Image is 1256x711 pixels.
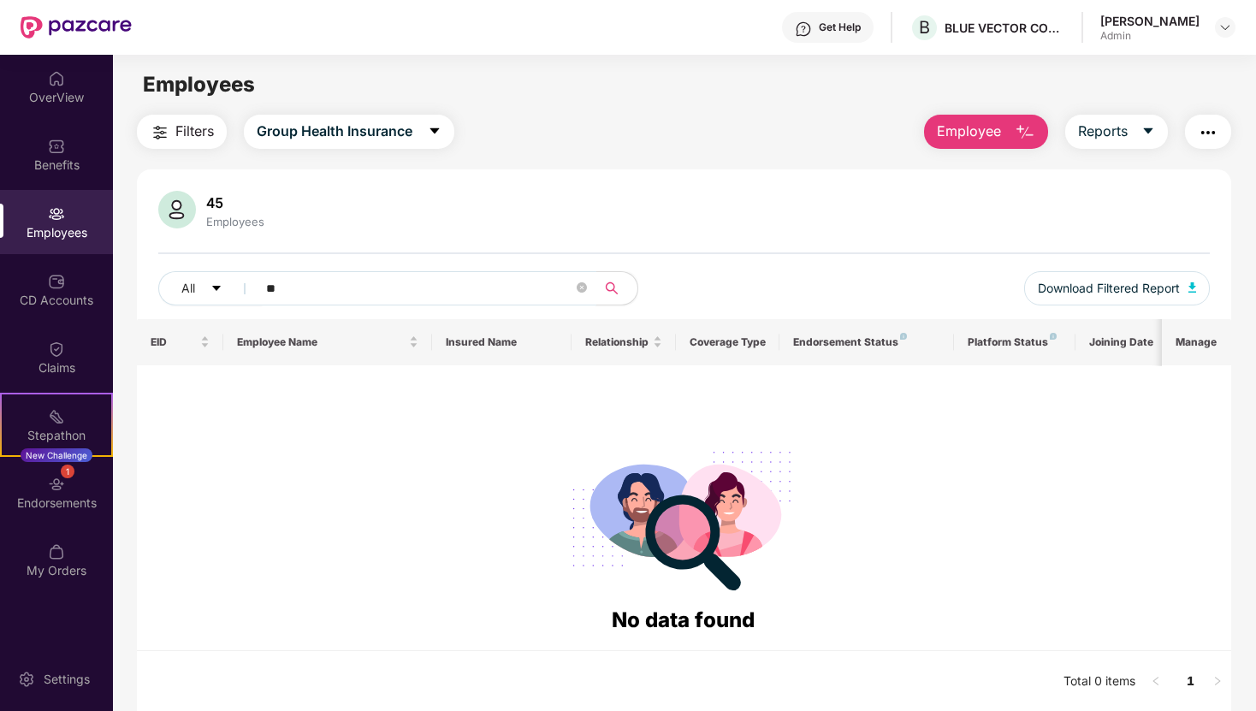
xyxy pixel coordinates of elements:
[2,427,111,444] div: Stepathon
[1204,668,1231,696] button: right
[924,115,1048,149] button: Employee
[919,17,930,38] span: B
[203,194,268,211] div: 45
[1218,21,1232,34] img: svg+xml;base64,PHN2ZyBpZD0iRHJvcGRvd24tMzJ4MzIiIHhtbG5zPSJodHRwOi8vd3d3LnczLm9yZy8yMDAwL3N2ZyIgd2...
[48,138,65,155] img: svg+xml;base64,PHN2ZyBpZD0iQmVuZWZpdHMiIHhtbG5zPSJodHRwOi8vd3d3LnczLm9yZy8yMDAwL3N2ZyIgd2lkdGg9Ij...
[48,341,65,358] img: svg+xml;base64,PHN2ZyBpZD0iQ2xhaW0iIHhtbG5zPSJodHRwOi8vd3d3LnczLm9yZy8yMDAwL3N2ZyIgd2lkdGg9IjIwIi...
[39,671,95,688] div: Settings
[48,205,65,222] img: svg+xml;base64,PHN2ZyBpZD0iRW1wbG95ZWVzIiB4bWxucz0iaHR0cDovL3d3dy53My5vcmcvMjAwMC9zdmciIHdpZHRoPS...
[257,121,412,142] span: Group Health Insurance
[795,21,812,38] img: svg+xml;base64,PHN2ZyBpZD0iSGVscC0zMngzMiIgeG1sbnM9Imh0dHA6Ly93d3cudzMub3JnLzIwMDAvc3ZnIiB3aWR0aD...
[1142,668,1170,696] li: Previous Page
[595,281,629,295] span: search
[1024,271,1211,305] button: Download Filtered Report
[585,335,649,349] span: Relationship
[1050,333,1057,340] img: svg+xml;base64,PHN2ZyB4bWxucz0iaHR0cDovL3d3dy53My5vcmcvMjAwMC9zdmciIHdpZHRoPSI4IiBoZWlnaHQ9IjgiIH...
[1078,121,1128,142] span: Reports
[1038,279,1180,298] span: Download Filtered Report
[1162,319,1231,365] th: Manage
[175,121,214,142] span: Filters
[1141,124,1155,139] span: caret-down
[143,72,255,97] span: Employees
[158,191,196,228] img: svg+xml;base64,PHN2ZyB4bWxucz0iaHR0cDovL3d3dy53My5vcmcvMjAwMC9zdmciIHhtbG5zOnhsaW5rPSJodHRwOi8vd3...
[223,319,432,365] th: Employee Name
[210,282,222,296] span: caret-down
[1151,676,1161,686] span: left
[1100,13,1200,29] div: [PERSON_NAME]
[900,333,907,340] img: svg+xml;base64,PHN2ZyB4bWxucz0iaHR0cDovL3d3dy53My5vcmcvMjAwMC9zdmciIHdpZHRoPSI4IiBoZWlnaHQ9IjgiIH...
[244,115,454,149] button: Group Health Insurancecaret-down
[968,335,1062,349] div: Platform Status
[428,124,441,139] span: caret-down
[1015,122,1035,143] img: svg+xml;base64,PHN2ZyB4bWxucz0iaHR0cDovL3d3dy53My5vcmcvMjAwMC9zdmciIHhtbG5zOnhsaW5rPSJodHRwOi8vd3...
[577,282,587,293] span: close-circle
[577,281,587,297] span: close-circle
[1075,319,1180,365] th: Joining Date
[937,121,1001,142] span: Employee
[1198,122,1218,143] img: svg+xml;base64,PHN2ZyB4bWxucz0iaHR0cDovL3d3dy53My5vcmcvMjAwMC9zdmciIHdpZHRoPSIyNCIgaGVpZ2h0PSIyNC...
[237,335,406,349] span: Employee Name
[158,271,263,305] button: Allcaret-down
[1188,282,1197,293] img: svg+xml;base64,PHN2ZyB4bWxucz0iaHR0cDovL3d3dy53My5vcmcvMjAwMC9zdmciIHhtbG5zOnhsaW5rPSJodHRwOi8vd3...
[1142,668,1170,696] button: left
[1176,668,1204,696] li: 1
[1204,668,1231,696] li: Next Page
[48,476,65,493] img: svg+xml;base64,PHN2ZyBpZD0iRW5kb3JzZW1lbnRzIiB4bWxucz0iaHR0cDovL3d3dy53My5vcmcvMjAwMC9zdmciIHdpZH...
[61,465,74,478] div: 1
[1100,29,1200,43] div: Admin
[48,273,65,290] img: svg+xml;base64,PHN2ZyBpZD0iQ0RfQWNjb3VudHMiIGRhdGEtbmFtZT0iQ0QgQWNjb3VudHMiIHhtbG5zPSJodHRwOi8vd3...
[595,271,638,305] button: search
[945,20,1064,36] div: BLUE VECTOR CONSULTING PRIVATE LIMITED
[1065,115,1168,149] button: Reportscaret-down
[48,543,65,560] img: svg+xml;base64,PHN2ZyBpZD0iTXlfT3JkZXJzIiBkYXRhLW5hbWU9Ik15IE9yZGVycyIgeG1sbnM9Imh0dHA6Ly93d3cudz...
[150,122,170,143] img: svg+xml;base64,PHN2ZyB4bWxucz0iaHR0cDovL3d3dy53My5vcmcvMjAwMC9zdmciIHdpZHRoPSIyNCIgaGVpZ2h0PSIyNC...
[21,448,92,462] div: New Challenge
[560,430,807,604] img: svg+xml;base64,PHN2ZyB4bWxucz0iaHR0cDovL3d3dy53My5vcmcvMjAwMC9zdmciIHdpZHRoPSIyODgiIGhlaWdodD0iMj...
[151,335,198,349] span: EID
[572,319,676,365] th: Relationship
[793,335,939,349] div: Endorsement Status
[21,16,132,39] img: New Pazcare Logo
[181,279,195,298] span: All
[1176,668,1204,694] a: 1
[48,408,65,425] img: svg+xml;base64,PHN2ZyB4bWxucz0iaHR0cDovL3d3dy53My5vcmcvMjAwMC9zdmciIHdpZHRoPSIyMSIgaGVpZ2h0PSIyMC...
[1063,668,1135,696] li: Total 0 items
[48,70,65,87] img: svg+xml;base64,PHN2ZyBpZD0iSG9tZSIgeG1sbnM9Imh0dHA6Ly93d3cudzMub3JnLzIwMDAvc3ZnIiB3aWR0aD0iMjAiIG...
[819,21,861,34] div: Get Help
[137,319,224,365] th: EID
[137,115,227,149] button: Filters
[676,319,780,365] th: Coverage Type
[612,607,755,632] span: No data found
[1212,676,1223,686] span: right
[18,671,35,688] img: svg+xml;base64,PHN2ZyBpZD0iU2V0dGluZy0yMHgyMCIgeG1sbnM9Imh0dHA6Ly93d3cudzMub3JnLzIwMDAvc3ZnIiB3aW...
[203,215,268,228] div: Employees
[432,319,572,365] th: Insured Name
